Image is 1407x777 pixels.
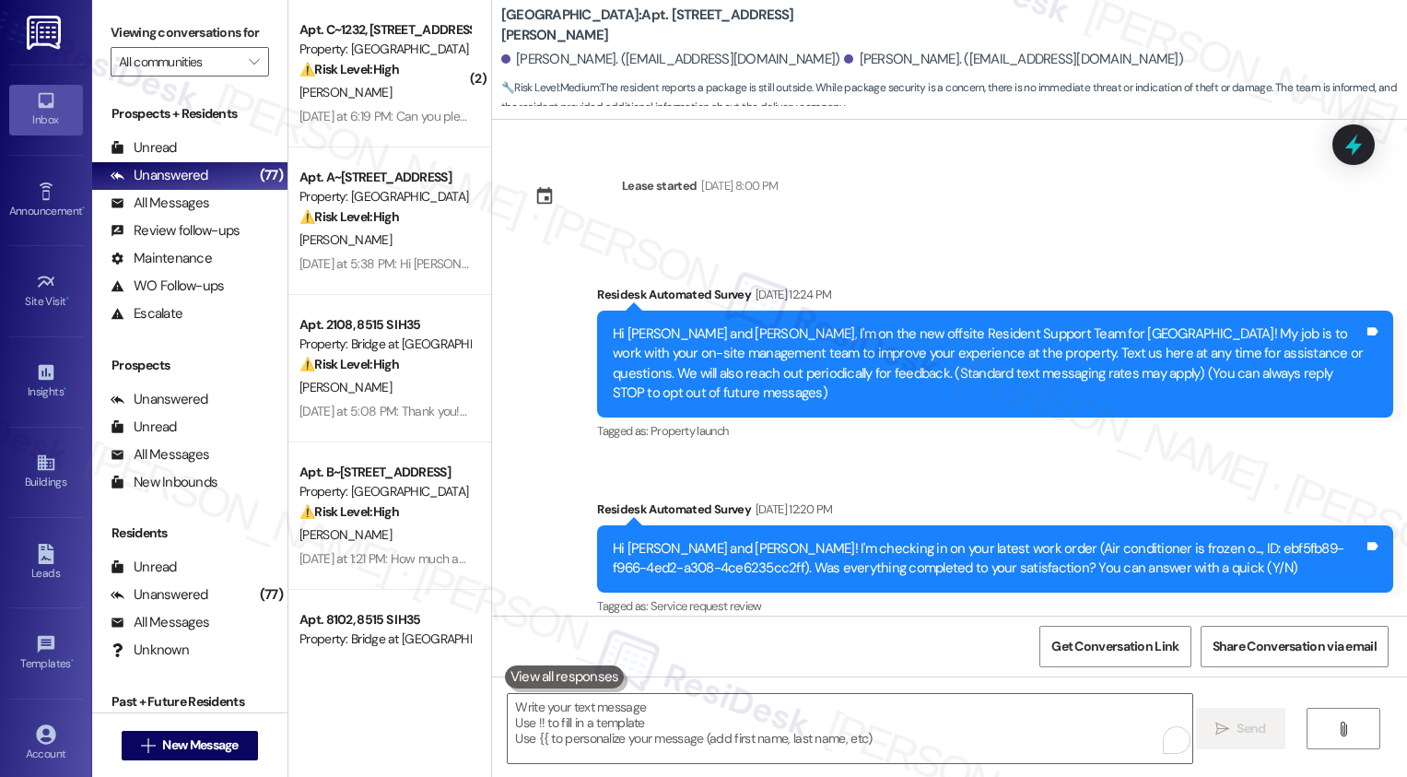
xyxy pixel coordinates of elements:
div: Apt. 8102, 8515 S IH35 [299,610,470,630]
span: [PERSON_NAME] [299,379,392,395]
button: Send [1196,708,1285,749]
strong: ⚠️ Risk Level: High [299,503,399,520]
div: Past + Future Residents [92,692,287,712]
div: Hi [PERSON_NAME] and [PERSON_NAME]! I'm checking in on your latest work order (Air conditioner is... [613,539,1364,579]
div: Unanswered [111,585,208,605]
div: All Messages [111,613,209,632]
span: Property launch [651,423,728,439]
span: [PERSON_NAME] [299,84,392,100]
div: Residesk Automated Survey [597,285,1393,311]
span: Send [1237,719,1265,738]
div: Unread [111,418,177,437]
strong: 🔧 Risk Level: Medium [501,80,599,95]
div: Property: Bridge at [GEOGRAPHIC_DATA] [299,630,470,649]
img: ResiDesk Logo [27,16,64,50]
i:  [249,54,259,69]
div: Prospects [92,356,287,375]
span: Get Conversation Link [1051,637,1178,656]
span: • [82,202,85,215]
div: [DATE] at 1:21 PM: How much are the late fees [299,550,539,567]
span: Share Conversation via email [1213,637,1377,656]
div: Maintenance [111,249,212,268]
div: Residents [92,524,287,543]
div: [DATE] 8:00 PM [697,176,778,195]
div: [PERSON_NAME]. ([EMAIL_ADDRESS][DOMAIN_NAME]) [501,50,840,69]
div: Apt. 2108, 8515 S IH35 [299,315,470,335]
i:  [1336,722,1350,736]
a: Site Visit • [9,266,83,316]
b: [GEOGRAPHIC_DATA]: Apt. [STREET_ADDRESS][PERSON_NAME] [501,6,870,45]
div: Tagged as: [597,593,1393,619]
a: Insights • [9,357,83,406]
div: Unknown [111,641,189,660]
a: Account [9,719,83,769]
div: Unanswered [111,390,208,409]
span: [PERSON_NAME] [299,231,392,248]
div: Residesk Automated Survey [597,500,1393,525]
div: (77) [255,161,287,190]
span: • [71,654,74,667]
div: Unanswered [111,166,208,185]
span: • [66,292,69,305]
i:  [1215,722,1229,736]
strong: ⚠️ Risk Level: High [299,208,399,225]
div: Tagged as: [597,418,1393,444]
div: Hi [PERSON_NAME] and [PERSON_NAME], I'm on the new offsite Resident Support Team for [GEOGRAPHIC_... [613,324,1364,404]
div: Prospects + Residents [92,104,287,124]
div: Apt. C~1232, [STREET_ADDRESS] [299,20,470,40]
div: All Messages [111,445,209,465]
div: [DATE] 12:24 PM [751,285,831,304]
div: Property: Bridge at [GEOGRAPHIC_DATA] [299,335,470,354]
span: [PERSON_NAME] [299,526,392,543]
div: Property: [GEOGRAPHIC_DATA] [299,40,470,59]
div: All Messages [111,194,209,213]
label: Viewing conversations for [111,18,269,47]
span: New Message [162,736,238,755]
span: Service request review [651,598,762,614]
a: Inbox [9,85,83,135]
a: Templates • [9,629,83,678]
div: Lease started [622,176,698,195]
button: Get Conversation Link [1039,626,1190,667]
div: Property: [GEOGRAPHIC_DATA] [299,482,470,501]
i:  [141,738,155,753]
div: Unread [111,558,177,577]
input: All communities [119,47,240,77]
div: [DATE] at 6:19 PM: Can you please remove me from your contacts. Thank you! [299,108,710,124]
span: • [64,383,66,395]
div: [PERSON_NAME]. ([EMAIL_ADDRESS][DOMAIN_NAME]) [844,50,1183,69]
div: (77) [255,581,287,609]
strong: ⚠️ Risk Level: High [299,356,399,372]
span: : The resident reports a package is still outside. While package security is a concern, there is ... [501,78,1407,118]
strong: ⚠️ Risk Level: High [299,61,399,77]
textarea: To enrich screen reader interactions, please activate Accessibility in Grammarly extension settings [508,694,1192,763]
div: WO Follow-ups [111,277,224,296]
div: Apt. A~[STREET_ADDRESS] [299,168,470,187]
div: Property: [GEOGRAPHIC_DATA] [299,187,470,206]
div: [DATE] 12:20 PM [751,500,832,519]
a: Leads [9,538,83,588]
a: Buildings [9,447,83,497]
div: Apt. B~[STREET_ADDRESS] [299,463,470,482]
div: Escalate [111,304,182,324]
div: New Inbounds [111,473,217,492]
div: [DATE] at 5:08 PM: Thank you! Can I make a partial payment with a money order? [299,403,733,419]
div: Unread [111,138,177,158]
button: Share Conversation via email [1201,626,1389,667]
div: Review follow-ups [111,221,240,241]
button: New Message [122,731,258,760]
